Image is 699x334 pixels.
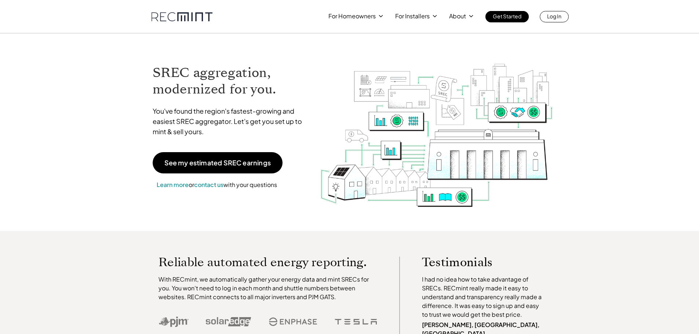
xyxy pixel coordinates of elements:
img: RECmint value cycle [320,44,554,209]
p: About [449,11,466,21]
a: See my estimated SREC earnings [153,152,283,173]
p: See my estimated SREC earnings [164,159,271,166]
a: Learn more [157,181,189,188]
h1: SREC aggregation, modernized for you. [153,65,309,98]
a: Get Started [485,11,529,22]
p: For Installers [395,11,430,21]
p: I had no idea how to take advantage of SRECs. RECmint really made it easy to understand and trans... [422,275,545,319]
a: Log In [540,11,569,22]
p: Testimonials [422,257,531,268]
p: Get Started [493,11,521,21]
p: Log In [547,11,561,21]
p: or with your questions [153,180,281,190]
p: With RECmint, we automatically gather your energy data and mint SRECs for you. You won't need to ... [159,275,377,301]
p: For Homeowners [328,11,376,21]
p: You've found the region's fastest-growing and easiest SREC aggregator. Let's get you set up to mi... [153,106,309,137]
a: contact us [194,181,223,188]
p: Reliable automated energy reporting. [159,257,377,268]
